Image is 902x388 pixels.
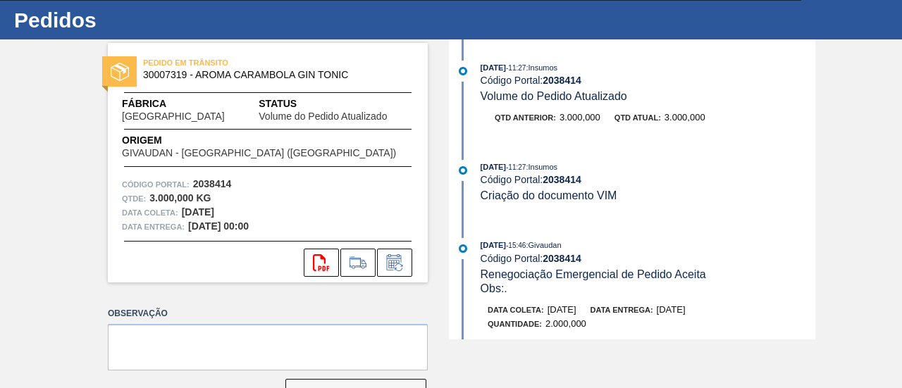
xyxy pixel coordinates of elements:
strong: 3.000,000 KG [149,192,211,204]
span: Data entrega: [591,306,653,314]
span: Status [259,96,414,111]
span: Qtd anterior: [495,113,556,122]
div: Código Portal: [481,253,815,264]
span: Qtd atual: [614,113,661,122]
div: Ir para Composição de Carga [340,249,376,277]
span: Qtde : [122,192,146,206]
span: : Givaudan [526,241,561,249]
strong: [DATE] 00:00 [188,220,249,232]
strong: [DATE] [182,206,214,218]
span: [DATE] [481,163,506,171]
span: [DATE] [657,304,686,315]
span: - 11:27 [506,163,526,171]
strong: 2038414 [543,174,581,185]
span: Quantidade : [488,320,542,328]
span: GIVAUDAN - [GEOGRAPHIC_DATA] ([GEOGRAPHIC_DATA]) [122,148,396,158]
span: Obs: . [481,282,507,294]
span: 3.000,000 [560,112,600,123]
h1: Pedidos [14,12,264,28]
span: Criação do documento VIM [481,189,617,201]
label: Observação [108,303,428,324]
span: PEDIDO EM TRÂNSITO [143,56,340,70]
span: Volume do Pedido Atualizado [481,90,627,102]
strong: 2038414 [543,253,581,264]
span: Origem [122,133,414,148]
span: - 11:27 [506,64,526,72]
img: atual [459,166,467,175]
strong: 2038414 [193,178,232,189]
img: status [111,63,129,81]
span: 3.000,000 [665,112,705,123]
span: Data coleta: [122,206,178,220]
span: - 15:46 [506,242,526,249]
span: Fábrica [122,96,259,111]
span: : Insumos [526,163,557,171]
div: Código Portal: [481,174,815,185]
img: atual [459,67,467,75]
span: Renegociação Emergencial de Pedido Aceita [481,268,706,280]
span: 2.000,000 [545,318,586,329]
span: : Insumos [526,63,557,72]
span: [GEOGRAPHIC_DATA] [122,111,225,122]
span: Data coleta: [488,306,544,314]
div: Informar alteração no pedido [377,249,412,277]
span: [DATE] [481,241,506,249]
div: Código Portal: [481,75,815,86]
span: Código Portal: [122,177,190,192]
span: [DATE] [548,304,576,315]
span: Volume do Pedido Atualizado [259,111,387,122]
span: 30007319 - AROMA CARAMBOLA GIN TONIC [143,70,399,80]
span: Data entrega: [122,220,185,234]
img: atual [459,244,467,253]
div: Abrir arquivo PDF [304,249,339,277]
strong: 2038414 [543,75,581,86]
span: [DATE] [481,63,506,72]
